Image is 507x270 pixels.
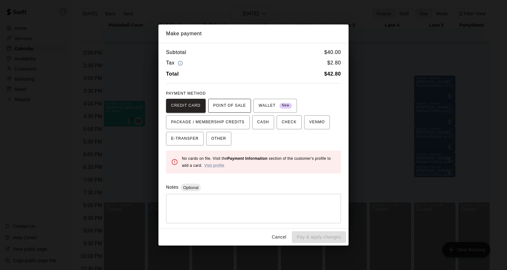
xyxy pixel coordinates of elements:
button: POINT OF SALE [208,99,251,113]
span: PACKAGE / MEMBERSHIP CREDITS [171,117,245,127]
button: CASH [252,115,274,129]
span: POINT OF SALE [213,101,246,111]
button: Cancel [269,231,289,243]
span: New [279,101,292,110]
button: CHECK [277,115,302,129]
label: Notes [166,185,178,190]
span: WALLET [259,101,292,111]
span: CREDIT CARD [171,101,201,111]
button: OTHER [206,132,231,146]
b: $ 42.80 [324,71,341,77]
b: Payment Information [227,156,267,161]
h2: Make payment [158,24,349,43]
b: Total [166,71,179,77]
span: PAYMENT METHOD [166,91,206,96]
a: Visit profile [204,163,224,168]
button: WALLET New [253,99,297,113]
button: PACKAGE / MEMBERSHIP CREDITS [166,115,250,129]
button: E-TRANSFER [166,132,204,146]
button: CREDIT CARD [166,99,206,113]
span: Optional [181,185,201,190]
span: E-TRANSFER [171,134,199,144]
span: OTHER [211,134,226,144]
h6: $ 40.00 [324,48,341,57]
button: VENMO [304,115,330,129]
span: CHECK [282,117,297,127]
span: No cards on file. Visit the section of the customer's profile to add a card. [182,156,331,168]
h6: Tax [166,59,184,67]
h6: $ 2.80 [327,59,341,67]
span: CASH [257,117,269,127]
span: VENMO [309,117,325,127]
h6: Subtotal [166,48,186,57]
